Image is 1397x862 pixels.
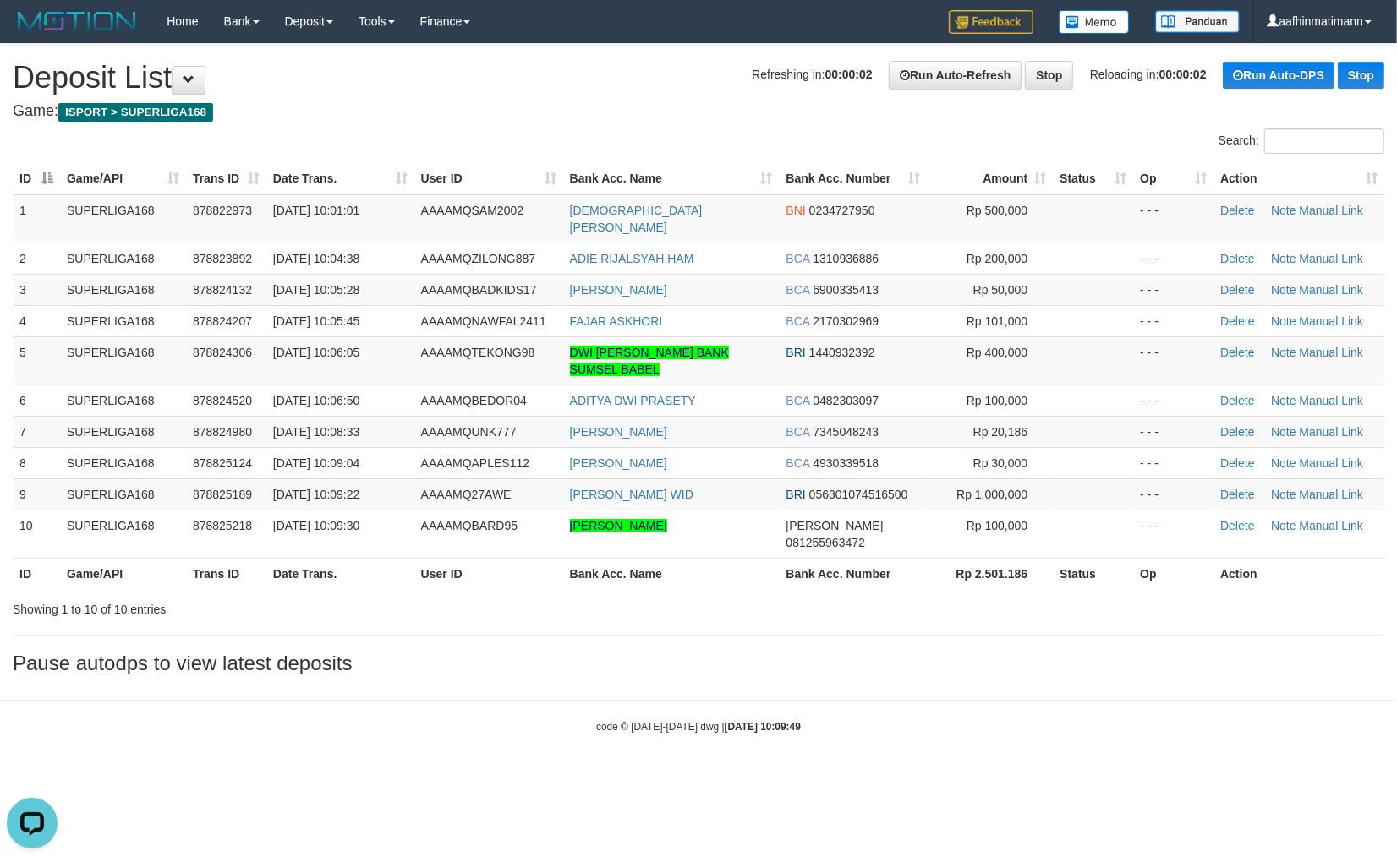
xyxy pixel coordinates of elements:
[60,416,186,447] td: SUPERLIGA168
[1271,456,1296,470] a: Note
[60,385,186,416] td: SUPERLIGA168
[1271,394,1296,407] a: Note
[809,488,908,501] span: Copy 056301074516500 to clipboard
[421,456,529,470] span: AAAAMQAPLES112
[570,252,694,265] a: ADIE RIJALSYAH HAM
[1220,283,1254,297] a: Delete
[1220,394,1254,407] a: Delete
[1133,274,1213,305] td: - - -
[1213,558,1384,589] th: Action
[13,336,60,385] td: 5
[1133,305,1213,336] td: - - -
[570,456,667,470] a: [PERSON_NAME]
[1220,456,1254,470] a: Delete
[949,10,1033,34] img: Feedback.jpg
[1155,10,1240,33] img: panduan.png
[1220,519,1254,532] a: Delete
[570,346,729,376] a: DWI [PERSON_NAME] BANK SUMSEL BABEL
[1219,128,1384,154] label: Search:
[58,103,213,122] span: ISPORT > SUPERLIGA168
[1133,558,1213,589] th: Op
[273,314,359,328] span: [DATE] 10:05:45
[1133,163,1213,194] th: Op: activate to sort column ascending
[1133,243,1213,274] td: - - -
[13,594,569,618] div: Showing 1 to 10 of 10 entries
[1300,252,1364,265] a: Manual Link
[421,283,537,297] span: AAAAMQBADKIDS17
[779,558,927,589] th: Bank Acc. Number
[273,394,359,407] span: [DATE] 10:06:50
[266,163,414,194] th: Date Trans.: activate to sort column ascending
[421,394,527,407] span: AAAAMQBEDOR04
[1133,194,1213,243] td: - - -
[13,416,60,447] td: 7
[1300,456,1364,470] a: Manual Link
[1271,346,1296,359] a: Note
[266,558,414,589] th: Date Trans.
[1271,488,1296,501] a: Note
[779,163,927,194] th: Bank Acc. Number: activate to sort column ascending
[570,204,703,234] a: [DEMOGRAPHIC_DATA][PERSON_NAME]
[193,456,252,470] span: 878825124
[1300,346,1364,359] a: Manual Link
[1338,62,1384,89] a: Stop
[1223,62,1334,89] a: Run Auto-DPS
[786,346,805,359] span: BRI
[60,510,186,558] td: SUPERLIGA168
[809,346,875,359] span: Copy 1440932392 to clipboard
[973,425,1028,439] span: Rp 20,186
[60,558,186,589] th: Game/API
[1059,10,1130,34] img: Button%20Memo.svg
[273,252,359,265] span: [DATE] 10:04:38
[60,163,186,194] th: Game/API: activate to sort column ascending
[813,252,879,265] span: Copy 1310936886 to clipboard
[813,456,879,470] span: Copy 4930339518 to clipboard
[1025,61,1073,90] a: Stop
[967,252,1027,265] span: Rp 200,000
[7,7,58,57] button: Open LiveChat chat widget
[786,283,809,297] span: BCA
[967,519,1027,532] span: Rp 100,000
[186,163,266,194] th: Trans ID: activate to sort column ascending
[60,243,186,274] td: SUPERLIGA168
[809,204,875,217] span: Copy 0234727950 to clipboard
[13,194,60,243] td: 1
[60,274,186,305] td: SUPERLIGA168
[1300,394,1364,407] a: Manual Link
[1271,425,1296,439] a: Note
[60,478,186,510] td: SUPERLIGA168
[1300,488,1364,501] a: Manual Link
[273,425,359,439] span: [DATE] 10:08:33
[570,283,667,297] a: [PERSON_NAME]
[563,558,780,589] th: Bank Acc. Name
[813,314,879,328] span: Copy 2170302969 to clipboard
[1090,68,1207,81] span: Reloading in:
[13,478,60,510] td: 9
[421,346,535,359] span: AAAAMQTEKONG98
[421,488,512,501] span: AAAAMQ27AWE
[414,163,563,194] th: User ID: activate to sort column ascending
[13,447,60,478] td: 8
[421,425,517,439] span: AAAAMQUNK777
[13,652,1384,674] h3: Pause autodps to view latest deposits
[60,194,186,243] td: SUPERLIGA168
[1213,163,1384,194] th: Action: activate to sort column ascending
[1053,163,1133,194] th: Status: activate to sort column ascending
[193,252,252,265] span: 878823892
[1264,128,1384,154] input: Search:
[813,283,879,297] span: Copy 6900335413 to clipboard
[786,456,809,470] span: BCA
[786,314,809,328] span: BCA
[967,346,1027,359] span: Rp 400,000
[193,283,252,297] span: 878824132
[273,346,359,359] span: [DATE] 10:06:05
[1220,346,1254,359] a: Delete
[193,519,252,532] span: 878825218
[13,61,1384,95] h1: Deposit List
[13,243,60,274] td: 2
[421,314,546,328] span: AAAAMQNAWFAL2411
[193,394,252,407] span: 878824520
[786,519,883,532] span: [PERSON_NAME]
[786,488,805,501] span: BRI
[273,519,359,532] span: [DATE] 10:09:30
